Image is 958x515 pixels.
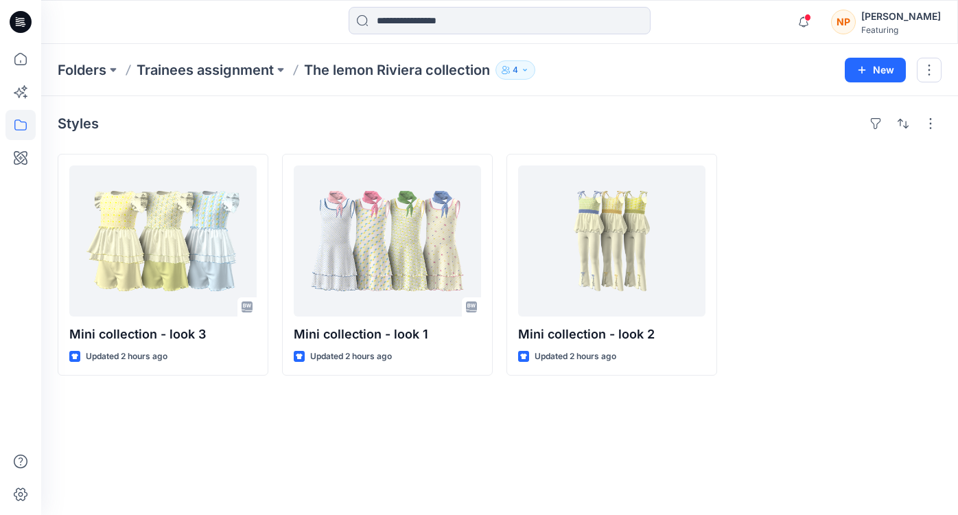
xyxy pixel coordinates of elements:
p: The lemon Riviera collection [304,60,490,80]
p: Mini collection - look 3 [69,325,257,344]
p: Updated 2 hours ago [86,350,167,364]
a: Mini collection - look 3 [69,165,257,317]
div: [PERSON_NAME] [861,8,941,25]
button: New [845,58,906,82]
a: Trainees assignment [137,60,274,80]
h4: Styles [58,115,99,132]
div: Featuring [861,25,941,35]
div: NP [831,10,856,34]
a: Folders [58,60,106,80]
p: 4 [513,62,518,78]
a: Mini collection - look 1 [294,165,481,317]
p: Mini collection - look 2 [518,325,705,344]
a: Mini collection - look 2 [518,165,705,317]
p: Updated 2 hours ago [310,350,392,364]
p: Updated 2 hours ago [535,350,616,364]
p: Mini collection - look 1 [294,325,481,344]
button: 4 [495,60,535,80]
